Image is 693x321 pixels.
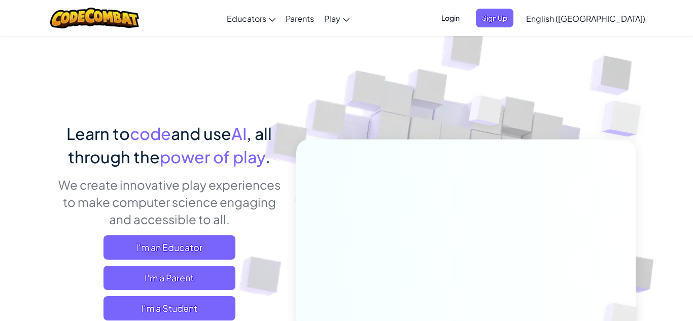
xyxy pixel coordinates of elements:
[227,13,266,24] span: Educators
[222,5,281,32] a: Educators
[435,9,466,27] button: Login
[319,5,355,32] a: Play
[57,176,281,228] p: We create innovative play experiences to make computer science engaging and accessible to all.
[171,123,231,144] span: and use
[281,5,319,32] a: Parents
[265,147,270,167] span: .
[521,5,650,32] a: English ([GEOGRAPHIC_DATA])
[324,13,340,24] span: Play
[476,9,513,27] button: Sign Up
[160,147,265,167] span: power of play
[130,123,171,144] span: code
[103,296,235,320] button: I'm a Student
[526,13,645,24] span: English ([GEOGRAPHIC_DATA])
[450,76,523,151] img: Overlap cubes
[231,123,247,144] span: AI
[66,123,130,144] span: Learn to
[103,266,235,290] a: I'm a Parent
[103,235,235,260] a: I'm an Educator
[50,8,139,28] img: CodeCombat logo
[581,76,669,162] img: Overlap cubes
